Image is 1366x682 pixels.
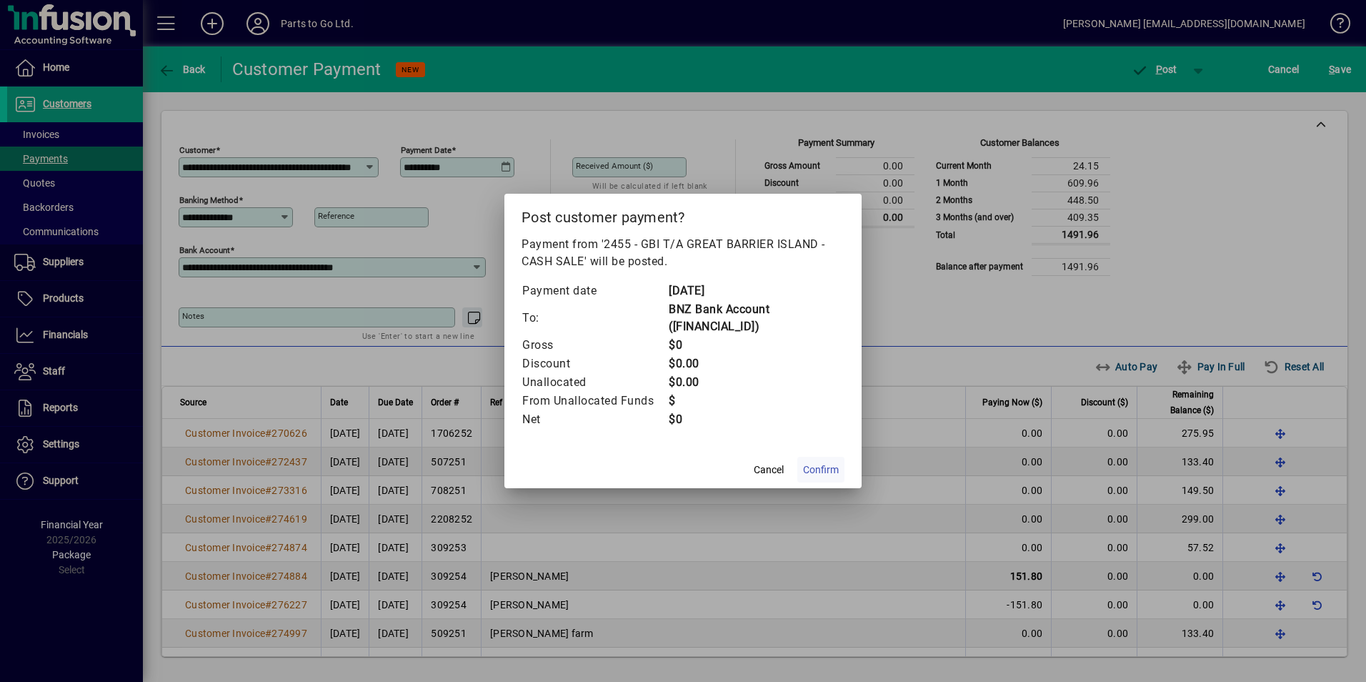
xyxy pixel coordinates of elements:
td: [DATE] [668,282,844,300]
td: From Unallocated Funds [522,392,668,410]
td: Unallocated [522,373,668,392]
td: To: [522,300,668,336]
td: $0 [668,410,844,429]
td: Payment date [522,282,668,300]
p: Payment from '2455 - GBI T/A GREAT BARRIER ISLAND - CASH SALE' will be posted. [522,236,844,270]
td: $0.00 [668,355,844,373]
button: Cancel [746,457,792,483]
td: Net [522,410,668,429]
span: Cancel [754,463,784,478]
button: Confirm [797,457,844,483]
td: Discount [522,355,668,373]
td: $0.00 [668,373,844,392]
td: Gross [522,336,668,355]
td: $ [668,392,844,410]
td: BNZ Bank Account ([FINANCIAL_ID]) [668,300,844,336]
td: $0 [668,336,844,355]
span: Confirm [803,463,839,478]
h2: Post customer payment? [504,194,862,235]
